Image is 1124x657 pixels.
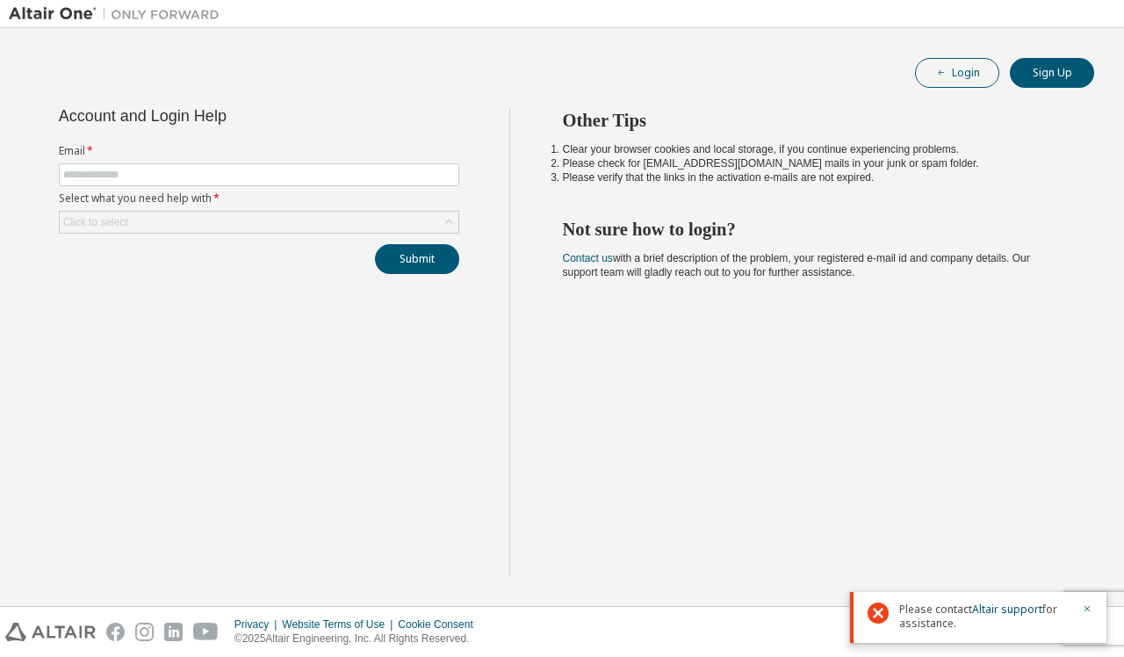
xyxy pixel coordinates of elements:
a: Contact us [563,252,613,264]
img: Altair One [9,5,228,23]
div: Click to select [63,215,128,229]
img: linkedin.svg [164,623,183,641]
div: Cookie Consent [398,617,483,632]
div: Website Terms of Use [282,617,398,632]
div: Account and Login Help [59,109,379,123]
label: Select what you need help with [59,191,459,206]
img: youtube.svg [193,623,219,641]
button: Sign Up [1010,58,1094,88]
p: © 2025 Altair Engineering, Inc. All Rights Reserved. [234,632,484,646]
img: altair_logo.svg [5,623,96,641]
img: instagram.svg [135,623,154,641]
h2: Other Tips [563,109,1063,132]
li: Please verify that the links in the activation e-mails are not expired. [563,170,1063,184]
label: Email [59,144,459,158]
button: Login [915,58,999,88]
a: Altair support [972,602,1042,617]
img: facebook.svg [106,623,125,641]
span: Please contact for assistance. [899,603,1071,631]
h2: Not sure how to login? [563,218,1063,241]
li: Clear your browser cookies and local storage, if you continue experiencing problems. [563,142,1063,156]
span: with a brief description of the problem, your registered e-mail id and company details. Our suppo... [563,252,1030,278]
div: Privacy [234,617,282,632]
li: Please check for [EMAIL_ADDRESS][DOMAIN_NAME] mails in your junk or spam folder. [563,156,1063,170]
button: Submit [375,244,459,274]
div: Click to select [60,212,458,233]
